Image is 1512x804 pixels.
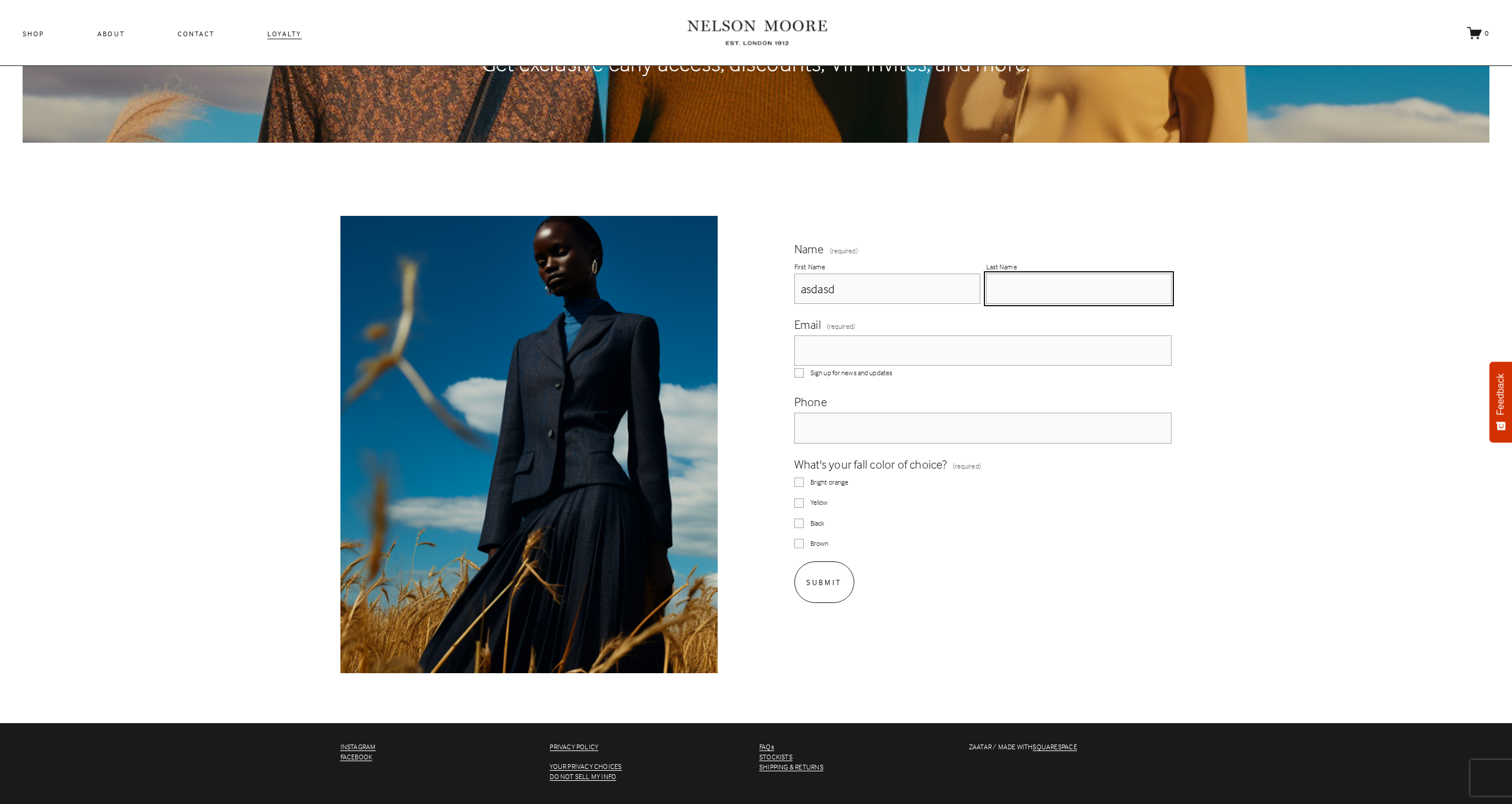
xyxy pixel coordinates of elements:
span: Submit [806,577,842,587]
span: Sign up for news and updates [810,368,892,378]
span: Name [794,240,824,257]
span: Black [810,519,825,529]
a: Contact [178,27,214,40]
a: YOUR PRIVACY CHOICES [550,762,621,772]
div: First Name [794,262,980,274]
button: Feedback - Show survey [1489,362,1512,442]
span: (required) [953,461,981,472]
input: Bright orange [794,478,804,487]
a: STOCKISTS [759,752,793,762]
input: Brown [794,539,804,548]
a: FAQs [759,742,774,752]
a: FACEBOOK [340,752,373,762]
a: Shop [23,27,45,40]
button: SubmitSubmit [794,561,854,602]
a: SQUARESPACE [1033,742,1077,752]
a: SHIPPING & RETURNS [759,762,823,772]
a: INSTAGRAM [340,742,376,752]
a: PRIVACY POLICY [550,742,598,752]
span: Brown [810,539,829,549]
p: ZAATAR / MADE WITH [969,742,1172,752]
span: Yellow [810,498,828,508]
span: Phone [794,393,827,410]
a: Loyalty [267,27,302,40]
div: Last Name [986,262,1172,274]
span: 0 [1485,29,1489,37]
a: About [97,27,124,40]
span: YOUR PRIVACY CHOICES [550,762,621,771]
span: (required) [827,322,855,332]
img: Nelson Moore [687,15,827,51]
input: Yellow [794,498,804,508]
a: 0 items in cart [1467,26,1489,40]
span: (required) [830,247,858,255]
input: Black [794,519,804,528]
span: Email [794,316,821,333]
input: Sign up for news and updates [794,368,804,378]
span: Bright orange [810,478,849,488]
span: Feedback [1495,373,1506,415]
a: DO NOT SELL MY INFO [550,772,616,782]
span: What's your fall color of choice? [794,456,947,473]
